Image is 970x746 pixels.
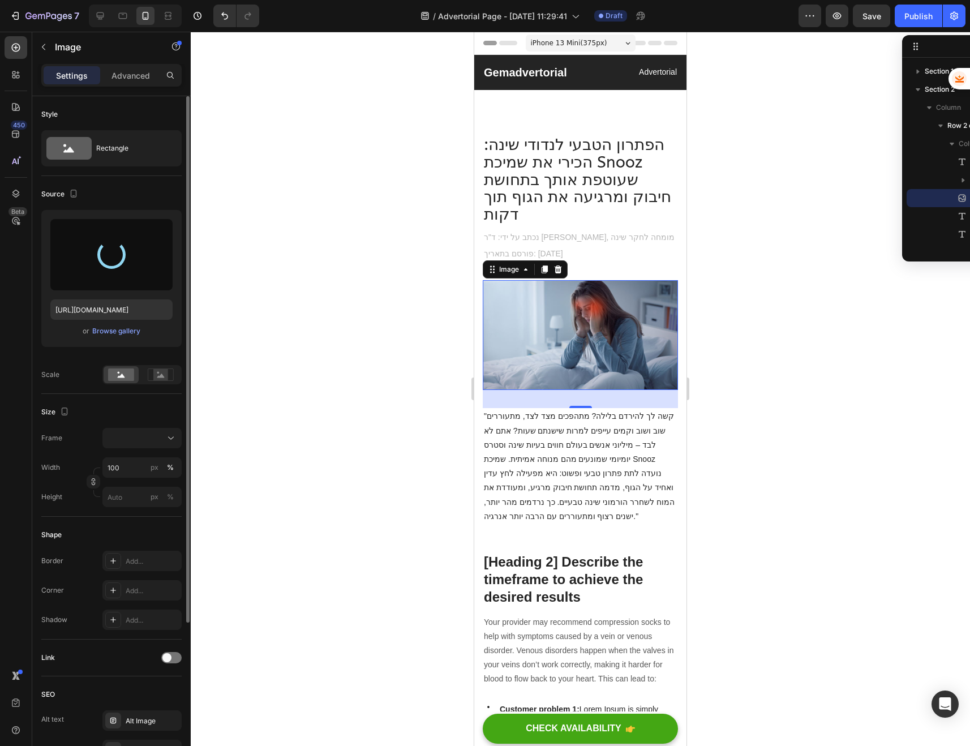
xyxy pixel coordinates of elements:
[50,299,173,320] input: https://example.com/image.jpg
[164,461,177,474] button: px
[126,556,179,567] div: Add...
[151,492,158,502] div: px
[41,530,62,540] div: Shape
[8,682,204,712] button: CHECK AVAILABILITY
[925,84,955,95] span: Section 2
[83,324,89,338] span: or
[904,10,933,22] div: Publish
[862,11,881,21] span: Save
[474,32,686,746] iframe: Design area
[102,487,182,507] input: px%
[925,66,954,77] span: Section 1
[936,102,961,113] span: Column
[102,457,182,478] input: px%
[148,490,161,504] button: %
[853,5,890,27] button: Save
[51,691,147,703] div: CHECK AVAILABILITY
[56,70,88,82] p: Settings
[126,586,179,596] div: Add...
[167,462,174,473] div: %
[41,556,63,566] div: Border
[126,716,179,726] div: Alt Image
[41,433,62,443] label: Frame
[41,370,59,380] div: Scale
[41,492,62,502] label: Height
[151,462,158,473] div: px
[167,492,174,502] div: %
[895,5,942,27] button: Publish
[74,9,79,23] p: 7
[25,673,187,725] span: Lorem Ipsum is simply dummy text of the printing and typesetting industry. Lorem Ipsum has been t...
[8,207,27,216] div: Beta
[41,109,58,119] div: Style
[41,714,64,724] div: Alt text
[164,490,177,504] button: px
[126,615,179,625] div: Add...
[11,121,27,130] div: 450
[41,585,64,595] div: Corner
[148,461,161,474] button: %
[41,653,55,663] div: Link
[41,187,80,202] div: Source
[433,10,436,22] span: /
[41,689,55,700] div: SEO
[92,326,140,336] div: Browse gallery
[438,10,567,22] span: Advertorial Page - [DATE] 11:29:41
[41,462,60,473] label: Width
[92,325,141,337] button: Browse gallery
[25,673,105,682] strong: Customer problem 1:
[213,5,259,27] div: Undo/Redo
[606,11,623,21] span: Draft
[55,40,151,54] p: Image
[5,5,84,27] button: 7
[932,691,959,718] div: Open Intercom Messenger
[41,405,71,420] div: Size
[41,615,67,625] div: Shadow
[111,70,150,82] p: Advanced
[96,135,165,161] div: Rectangle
